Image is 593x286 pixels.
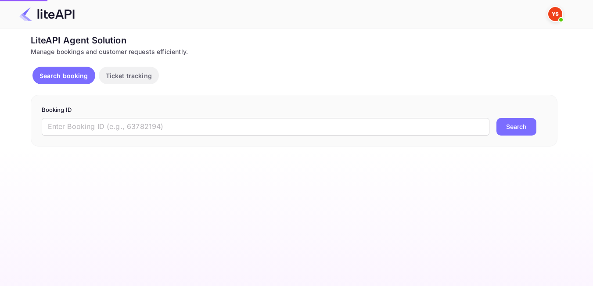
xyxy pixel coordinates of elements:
img: LiteAPI Logo [19,7,75,21]
img: Yandex Support [548,7,562,21]
input: Enter Booking ID (e.g., 63782194) [42,118,489,136]
p: Search booking [40,71,88,80]
p: Booking ID [42,106,546,114]
div: Manage bookings and customer requests efficiently. [31,47,557,56]
p: Ticket tracking [106,71,152,80]
button: Search [496,118,536,136]
div: LiteAPI Agent Solution [31,34,557,47]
